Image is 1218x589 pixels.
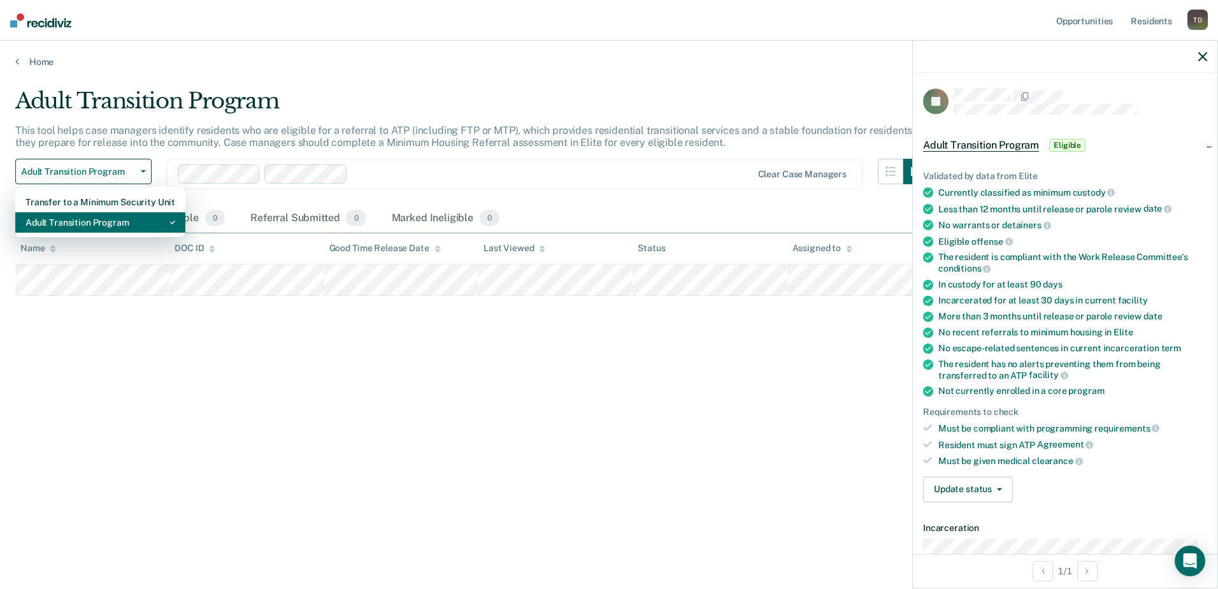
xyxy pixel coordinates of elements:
div: The resident is compliant with the Work Release Committee's [938,252,1207,273]
div: Adult Transition Program [25,212,175,233]
span: program [1068,386,1104,396]
span: Elite [1114,327,1133,337]
div: The resident has no alerts preventing them from being transferred to an ATP [938,359,1207,381]
div: Currently classified as minimum [938,187,1207,198]
span: term [1161,343,1181,353]
div: Good Time Release Date [329,243,441,254]
div: Not currently enrolled in a core [938,386,1207,396]
div: Validated by data from Elite [923,171,1207,182]
div: Clear case managers [758,169,847,180]
div: 1 / 1 [913,554,1217,588]
button: Update status [923,477,1013,502]
div: More than 3 months until release or parole review [938,311,1207,322]
div: In custody for at least 90 [938,279,1207,290]
span: Adult Transition Program [21,166,136,177]
div: Referral Submitted [248,205,368,233]
button: Next Opportunity [1077,561,1098,581]
span: Eligible [1049,139,1085,152]
img: Recidiviz [10,13,71,27]
div: No recent referrals to minimum housing in [938,327,1207,338]
span: days [1043,279,1062,289]
span: date [1143,203,1171,214]
span: offense [971,236,1013,247]
span: date [1143,311,1162,321]
div: Less than 12 months until release or parole review [938,203,1207,215]
div: Status [638,243,665,254]
div: Open Intercom Messenger [1175,546,1205,576]
span: facility [1118,295,1148,305]
div: Resident must sign ATP [938,439,1207,451]
span: 0 [205,210,225,226]
div: Requirements to check [923,407,1207,418]
span: 0 [480,210,499,226]
button: Previous Opportunity [1033,561,1053,581]
span: facility [1029,370,1068,380]
div: No escape-related sentences in current incarceration [938,343,1207,354]
dt: Incarceration [923,523,1207,534]
div: Adult Transition Program [15,88,929,124]
div: Adult Transition ProgramEligible [913,125,1217,166]
div: Name [20,243,56,254]
span: custody [1073,187,1115,198]
div: Must be compliant with programming [938,423,1207,434]
span: 0 [346,210,366,226]
span: clearance [1032,456,1083,466]
span: Agreement [1037,439,1094,449]
div: Last Viewed [484,243,545,254]
span: Adult Transition Program [923,139,1039,152]
span: conditions [938,263,991,273]
div: No warrants or [938,219,1207,231]
a: Home [15,56,1203,68]
div: Eligible [938,236,1207,247]
div: Must be given medical [938,455,1207,467]
span: detainers [1002,220,1051,230]
div: Incarcerated for at least 30 days in current [938,295,1207,306]
div: DOC ID [175,243,215,254]
div: Marked Ineligible [389,205,503,233]
div: T D [1187,10,1208,30]
p: This tool helps case managers identify residents who are eligible for a referral to ATP (includin... [15,124,926,149]
div: Assigned to [792,243,852,254]
div: Transfer to a Minimum Security Unit [25,192,175,212]
span: requirements [1094,423,1159,433]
